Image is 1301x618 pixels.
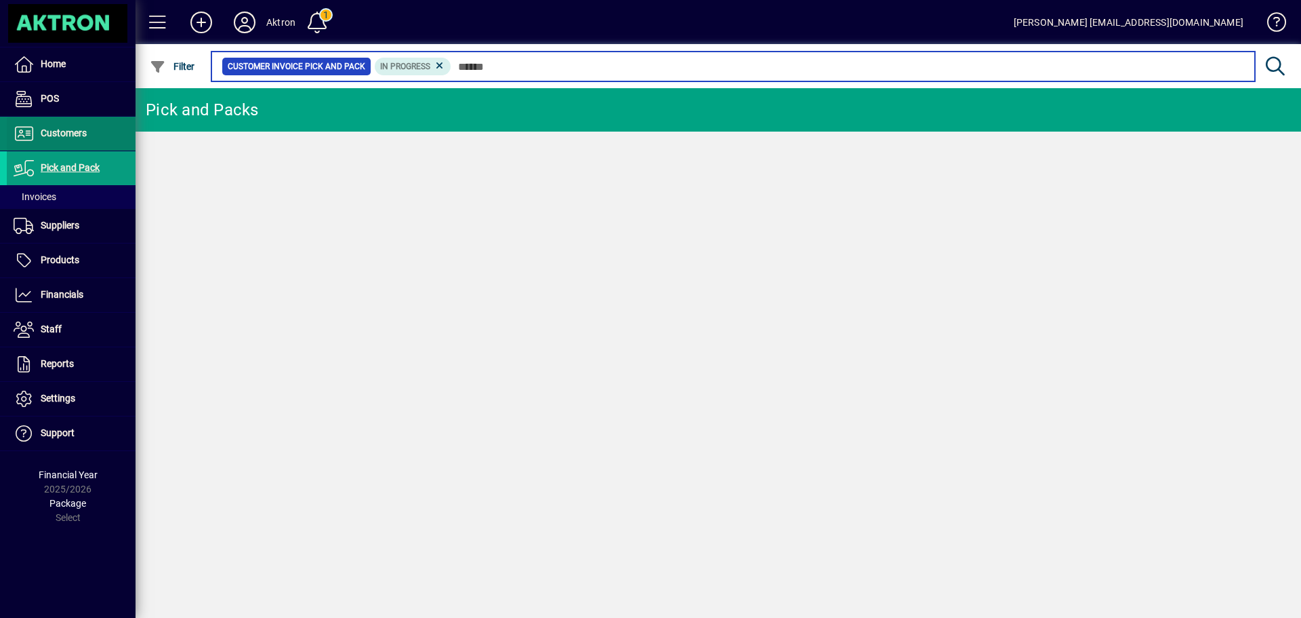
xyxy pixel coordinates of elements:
[41,324,62,334] span: Staff
[41,254,79,265] span: Products
[41,162,100,173] span: Pick and Pack
[41,289,83,300] span: Financials
[146,99,259,121] div: Pick and Packs
[7,82,136,116] a: POS
[7,209,136,243] a: Suppliers
[180,10,223,35] button: Add
[7,313,136,347] a: Staff
[41,128,87,138] span: Customers
[39,469,98,480] span: Financial Year
[7,244,136,277] a: Products
[41,93,59,104] span: POS
[49,498,86,509] span: Package
[7,117,136,151] a: Customers
[1257,3,1284,47] a: Knowledge Base
[7,347,136,381] a: Reports
[228,60,365,73] span: Customer Invoice Pick and Pack
[7,185,136,208] a: Invoices
[375,58,451,75] mat-chip: Pick Pack Status: In Progress
[41,393,75,404] span: Settings
[7,417,136,450] a: Support
[14,191,56,202] span: Invoices
[7,382,136,416] a: Settings
[41,58,66,69] span: Home
[266,12,295,33] div: Aktron
[380,62,430,71] span: In Progress
[41,220,79,231] span: Suppliers
[41,358,74,369] span: Reports
[146,54,199,79] button: Filter
[150,61,195,72] span: Filter
[7,47,136,81] a: Home
[1014,12,1243,33] div: [PERSON_NAME] [EMAIL_ADDRESS][DOMAIN_NAME]
[7,278,136,312] a: Financials
[223,10,266,35] button: Profile
[41,427,75,438] span: Support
